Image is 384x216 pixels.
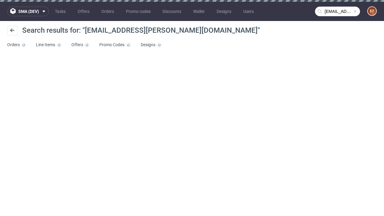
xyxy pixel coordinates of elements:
[213,7,235,16] a: Designs
[368,7,376,15] figcaption: e2
[122,7,154,16] a: Promo codes
[99,40,131,50] a: Promo Codes
[141,40,162,50] a: Designs
[159,7,185,16] a: Discounts
[74,7,93,16] a: Offers
[98,7,118,16] a: Orders
[240,7,257,16] a: Users
[71,40,90,50] a: Offers
[190,7,208,16] a: Wallet
[7,7,49,16] button: sma (dev)
[18,9,39,13] span: sma (dev)
[22,26,260,34] span: Search results for: "[EMAIL_ADDRESS][PERSON_NAME][DOMAIN_NAME]"
[7,40,26,50] a: Orders
[51,7,69,16] a: Tasks
[36,40,62,50] a: Line Items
